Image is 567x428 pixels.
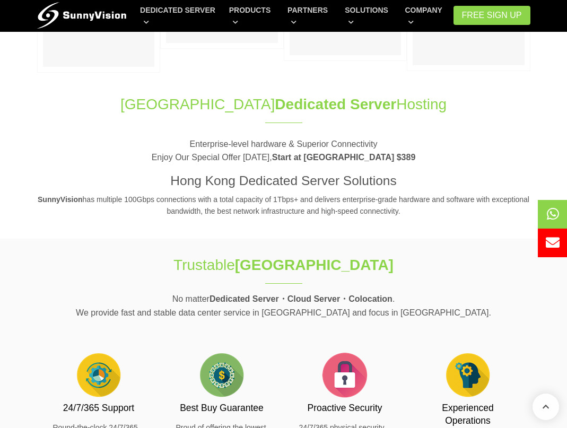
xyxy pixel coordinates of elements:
h1: [GEOGRAPHIC_DATA] Hosting [37,94,530,115]
h3: Hong Kong Dedicated Server Solutions [37,172,530,190]
a: Dedicated Server [140,1,216,32]
h3: Best Buy Guarantee [176,401,268,415]
h3: Proactive Security [299,401,391,415]
h1: Trustable [136,255,432,275]
img: flat-cog-cycle.png [72,348,125,401]
a: FREE Sign Up [453,6,530,25]
img: flat-price.png [195,348,248,401]
a: Solutions [345,1,392,32]
span: Dedicated Server [275,96,396,112]
strong: [GEOGRAPHIC_DATA] [235,257,394,273]
a: Company [405,1,447,32]
strong: Dedicated Server・Cloud Server・Colocation [210,294,392,303]
img: flat-security.png [318,348,371,401]
strong: Start at [GEOGRAPHIC_DATA] $389 [272,153,416,162]
p: has multiple 100Gbps connections with a total capacity of 1Tbps+ and delivers enterprise-grade ha... [37,194,530,217]
strong: SunnyVision [38,195,83,204]
img: flat-ai.png [441,348,494,401]
p: Enterprise-level hardware & Superior Connectivity Enjoy Our Special Offer [DATE], [37,137,530,164]
p: No matter . We provide fast and stable data center service in [GEOGRAPHIC_DATA] and focus in [GEO... [37,292,530,319]
h3: Experienced Operations [422,401,514,427]
a: Partners [287,1,332,32]
h3: 24/7/365 Support [53,401,145,415]
a: Products [229,1,275,32]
